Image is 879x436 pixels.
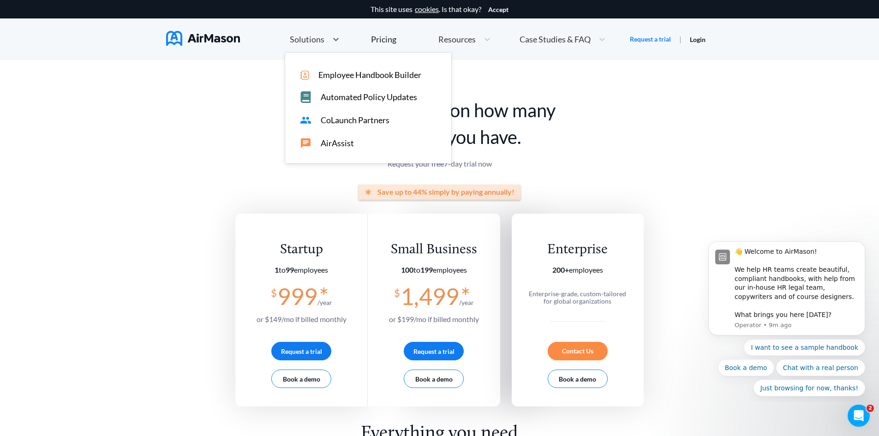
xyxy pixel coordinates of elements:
[321,138,354,148] span: AirAssist
[438,35,476,43] span: Resources
[415,5,439,13] a: cookies
[166,31,240,46] img: AirMason Logo
[300,71,309,80] img: icon
[321,115,389,125] span: CoLaunch Partners
[389,241,479,258] div: Small Business
[524,266,631,274] section: employees
[679,35,682,43] span: |
[401,265,413,274] b: 100
[235,160,644,168] p: Request your free 7 -day trial now
[420,265,433,274] b: 199
[401,282,459,310] span: 1,499
[529,290,626,305] span: Enterprise-grade, custom-tailored for global organizations
[318,70,421,80] span: Employee Handbook Builder
[371,35,396,43] div: Pricing
[286,265,294,274] b: 99
[377,188,514,196] span: Save up to 44% simply by paying annually!
[404,370,464,388] button: Book a demo
[257,241,347,258] div: Startup
[257,266,347,274] section: employees
[271,342,331,360] button: Request a trial
[257,315,347,323] span: or $ 149 /mo if billed monthly
[394,283,400,299] span: $
[271,370,331,388] button: Book a demo
[275,265,294,274] span: to
[524,241,631,258] div: Enterprise
[548,370,608,388] button: Book a demo
[371,31,396,48] a: Pricing
[401,265,433,274] span: to
[548,342,608,360] div: Contact Us
[275,265,279,274] b: 1
[690,36,706,43] a: Login
[630,35,671,44] a: Request a trial
[271,283,277,299] span: $
[552,265,569,274] b: 200+
[235,97,644,150] h1: Pricing is based on how many employees you have.
[389,266,479,274] section: employees
[488,6,508,13] button: Accept cookies
[520,35,591,43] span: Case Studies & FAQ
[404,342,464,360] button: Request a trial
[321,92,417,102] span: Automated Policy Updates
[277,282,317,310] span: 999
[694,233,879,402] iframe: Intercom notifications message
[389,315,479,323] span: or $ 199 /mo if billed monthly
[848,405,870,427] iframe: Intercom live chat
[290,35,324,43] span: Solutions
[867,405,874,412] span: 2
